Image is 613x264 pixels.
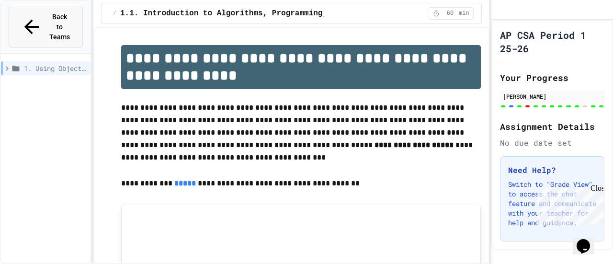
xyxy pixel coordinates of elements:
[500,71,604,84] h2: Your Progress
[500,137,604,149] div: No due date set
[113,10,116,17] span: /
[500,28,604,55] h1: AP CSA Period 1 25-26
[503,92,602,101] div: [PERSON_NAME]
[508,164,596,176] h3: Need Help?
[500,120,604,133] h2: Assignment Details
[4,4,66,61] div: Chat with us now!Close
[508,180,596,228] p: Switch to "Grade View" to access the chat feature and communicate with your teacher for help and ...
[120,8,392,19] span: 1.1. Introduction to Algorithms, Programming, and Compilers
[9,7,83,47] button: Back to Teams
[534,184,603,225] iframe: chat widget
[443,10,458,17] span: 60
[459,10,469,17] span: min
[48,12,71,42] span: Back to Teams
[573,226,603,254] iframe: chat widget
[24,63,87,73] span: 1. Using Objects and Methods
